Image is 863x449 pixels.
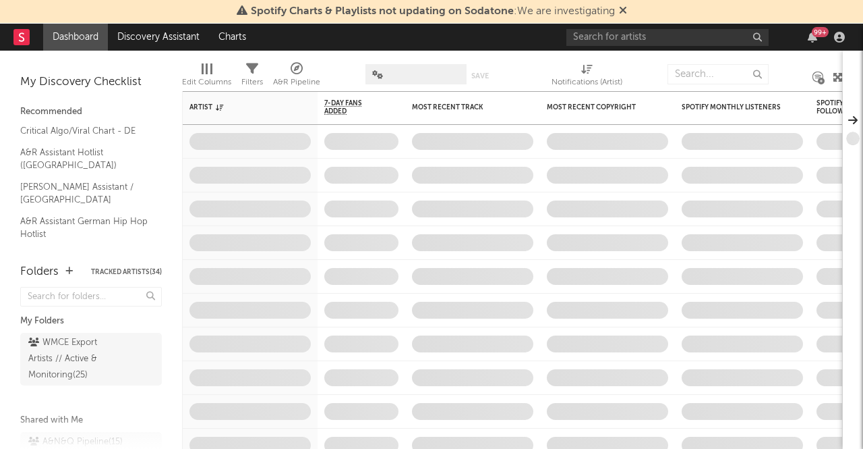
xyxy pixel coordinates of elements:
[273,74,320,90] div: A&R Pipeline
[20,313,162,329] div: My Folders
[808,32,817,43] button: 99+
[209,24,256,51] a: Charts
[471,72,489,80] button: Save
[552,74,622,90] div: Notifications (Artist)
[547,103,648,111] div: Most Recent Copyright
[251,6,514,17] span: Spotify Charts & Playlists not updating on Sodatone
[20,104,162,120] div: Recommended
[20,287,162,307] input: Search for folders...
[251,6,615,17] span: : We are investigating
[20,413,162,429] div: Shared with Me
[241,57,263,97] div: Filters
[20,333,162,386] a: WMCE Export Artists // Active & Monitoring(25)
[812,27,829,37] div: 99 +
[91,269,162,275] button: Tracked Artists(34)
[20,145,148,173] a: A&R Assistant Hotlist ([GEOGRAPHIC_DATA])
[552,57,622,97] div: Notifications (Artist)
[20,74,162,90] div: My Discovery Checklist
[412,103,513,111] div: Most Recent Track
[619,6,627,17] span: Dismiss
[189,103,291,111] div: Artist
[108,24,209,51] a: Discovery Assistant
[28,335,123,384] div: WMCE Export Artists // Active & Monitoring ( 25 )
[43,24,108,51] a: Dashboard
[667,64,769,84] input: Search...
[182,57,231,97] div: Edit Columns
[324,99,378,115] span: 7-Day Fans Added
[273,57,320,97] div: A&R Pipeline
[20,180,148,207] a: [PERSON_NAME] Assistant / [GEOGRAPHIC_DATA]
[20,214,148,242] a: A&R Assistant German Hip Hop Hotlist
[20,124,148,138] a: Critical Algo/Viral Chart - DE
[682,103,783,111] div: Spotify Monthly Listeners
[241,74,263,90] div: Filters
[182,74,231,90] div: Edit Columns
[20,264,59,280] div: Folders
[566,29,769,46] input: Search for artists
